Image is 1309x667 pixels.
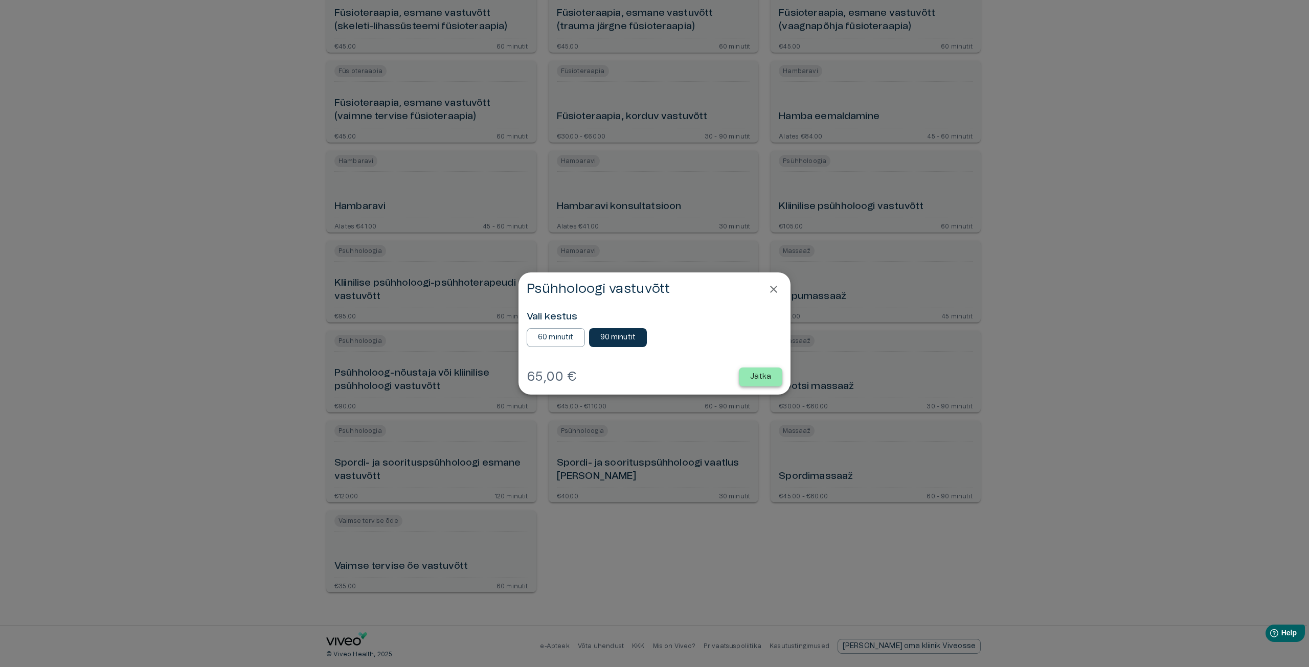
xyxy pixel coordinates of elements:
iframe: Help widget launcher [1229,620,1309,649]
button: 60 minutit [527,328,585,347]
button: 90 minutit [589,328,647,347]
button: Jätka [739,367,782,386]
h4: Psühholoogi vastuvõtt [527,281,670,297]
h6: Vali kestus [527,310,782,324]
p: 90 minutit [600,332,636,343]
button: Close [765,281,782,298]
p: Jätka [750,372,771,382]
p: 60 minutit [538,332,574,343]
h4: 65,00 € [527,369,576,385]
